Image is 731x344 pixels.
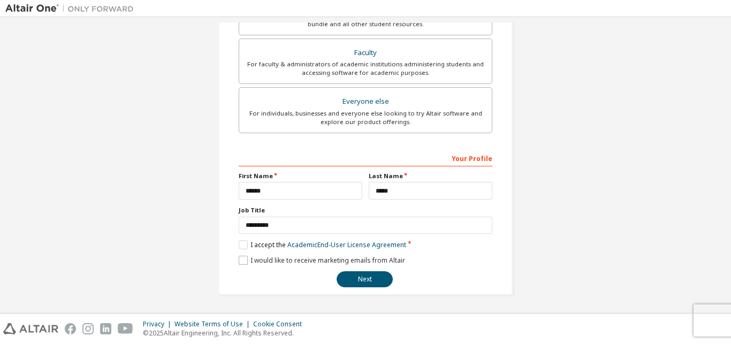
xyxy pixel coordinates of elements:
[65,323,76,334] img: facebook.svg
[337,271,393,287] button: Next
[143,328,308,338] p: © 2025 Altair Engineering, Inc. All Rights Reserved.
[239,149,492,166] div: Your Profile
[287,240,406,249] a: Academic End-User License Agreement
[246,45,485,60] div: Faculty
[100,323,111,334] img: linkedin.svg
[118,323,133,334] img: youtube.svg
[5,3,139,14] img: Altair One
[246,60,485,77] div: For faculty & administrators of academic institutions administering students and accessing softwa...
[143,320,174,328] div: Privacy
[253,320,308,328] div: Cookie Consent
[369,172,492,180] label: Last Name
[239,206,492,215] label: Job Title
[239,240,406,249] label: I accept the
[239,256,405,265] label: I would like to receive marketing emails from Altair
[246,94,485,109] div: Everyone else
[82,323,94,334] img: instagram.svg
[246,109,485,126] div: For individuals, businesses and everyone else looking to try Altair software and explore our prod...
[239,172,362,180] label: First Name
[174,320,253,328] div: Website Terms of Use
[3,323,58,334] img: altair_logo.svg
